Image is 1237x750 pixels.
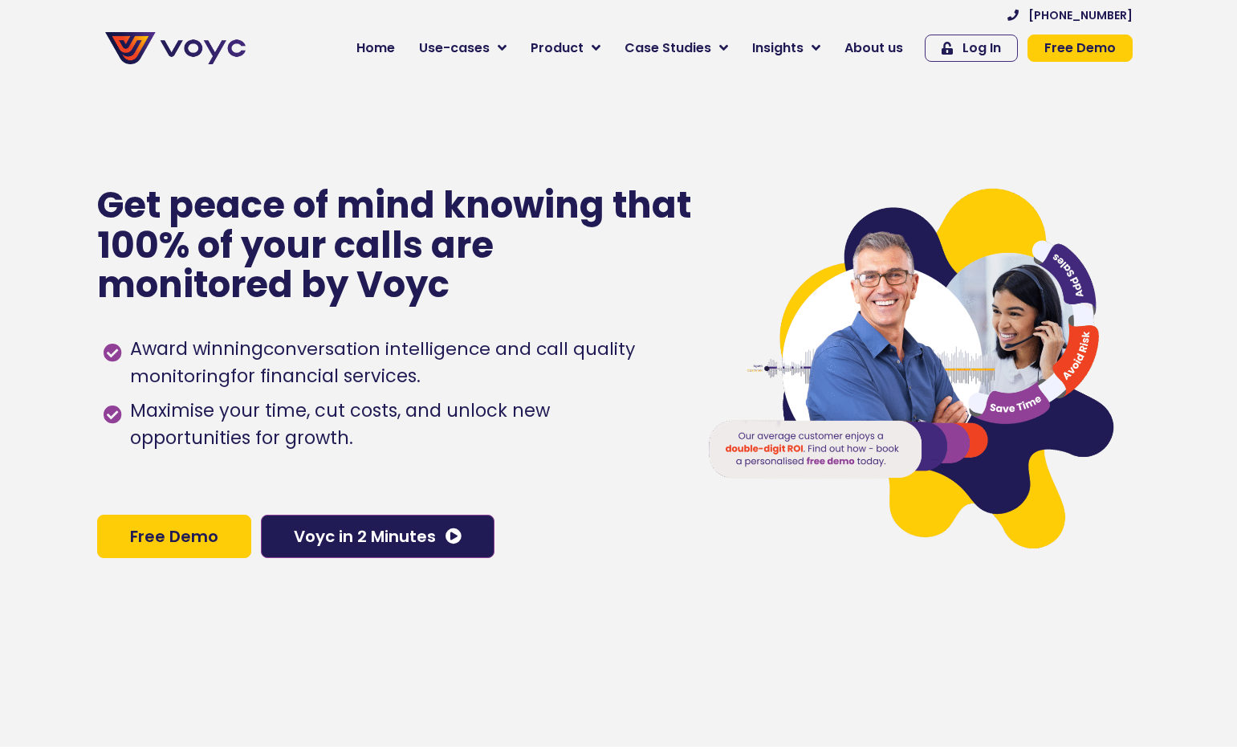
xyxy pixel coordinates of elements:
[130,528,218,544] span: Free Demo
[126,336,674,390] span: Award winning for financial services.
[531,39,584,58] span: Product
[344,32,407,64] a: Home
[740,32,832,64] a: Insights
[1028,10,1133,21] span: [PHONE_NUMBER]
[844,39,903,58] span: About us
[130,336,635,389] h1: conversation intelligence and call quality monitoring
[1027,35,1133,62] a: Free Demo
[752,39,804,58] span: Insights
[832,32,915,64] a: About us
[407,32,519,64] a: Use-cases
[126,397,674,452] span: Maximise your time, cut costs, and unlock new opportunities for growth.
[1007,10,1133,21] a: [PHONE_NUMBER]
[97,515,251,558] a: Free Demo
[356,39,395,58] span: Home
[925,35,1018,62] a: Log In
[1044,42,1116,55] span: Free Demo
[419,39,490,58] span: Use-cases
[261,515,494,558] a: Voyc in 2 Minutes
[962,42,1001,55] span: Log In
[294,528,436,544] span: Voyc in 2 Minutes
[105,32,246,64] img: voyc-full-logo
[97,185,694,305] p: Get peace of mind knowing that 100% of your calls are monitored by Voyc
[519,32,612,64] a: Product
[625,39,711,58] span: Case Studies
[612,32,740,64] a: Case Studies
